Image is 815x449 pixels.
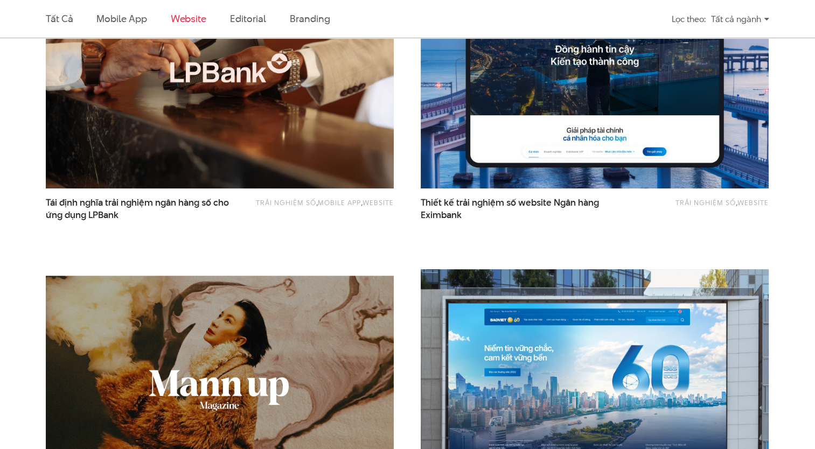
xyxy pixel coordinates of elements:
span: Tái định nghĩa trải nghiệm ngân hàng số cho [46,197,237,221]
a: Mobile app [96,12,147,25]
a: Trải nghiệm số [675,198,736,207]
a: Tái định nghĩa trải nghiệm ngân hàng số choứng dụng LPBank [46,197,237,221]
div: , [630,197,769,216]
a: Website [171,12,206,25]
div: , , [255,197,394,216]
a: Website [363,198,394,207]
a: Thiết kế trải nghiệm số website Ngân hàngEximbank [421,197,612,221]
a: Website [737,198,769,207]
span: Eximbank [421,209,462,221]
a: Mobile app [318,198,361,207]
a: Editorial [230,12,266,25]
a: Tất cả [46,12,73,25]
div: Lọc theo: [672,10,706,29]
span: Thiết kế trải nghiệm số website Ngân hàng [421,197,612,221]
div: Tất cả ngành [711,10,769,29]
a: Trải nghiệm số [256,198,316,207]
a: Branding [290,12,330,25]
span: ứng dụng LPBank [46,209,119,221]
